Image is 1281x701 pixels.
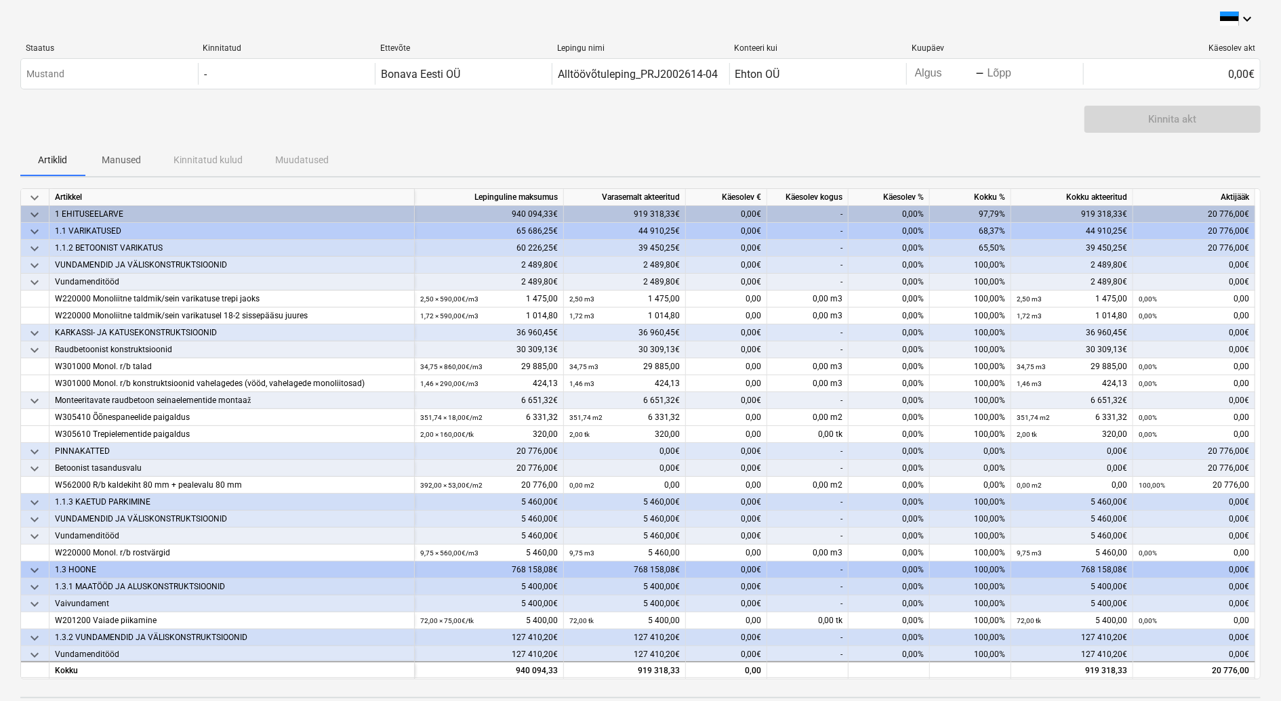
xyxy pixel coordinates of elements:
[849,443,930,460] div: 0,00%
[415,206,564,223] div: 940 094,33€
[415,511,564,528] div: 5 460,00€
[767,324,849,341] div: -
[686,274,767,291] div: 0,00€
[55,341,409,358] div: Raudbetoonist konstruktsioonid
[569,307,680,324] div: 1 014,80
[1011,341,1133,358] div: 30 309,13€
[1139,380,1157,387] small: 0,00%
[686,443,767,460] div: 0,00€
[930,561,1011,578] div: 100,00%
[564,646,686,663] div: 127 410,20€
[1017,380,1042,387] small: 1,46 m3
[849,375,930,392] div: 0,00%
[767,646,849,663] div: -
[415,528,564,545] div: 5 460,00€
[569,426,680,443] div: 320,00
[55,392,409,409] div: Monteeritavate raudbetoon seinaelementide montaaž
[569,375,680,392] div: 424,13
[930,595,1011,612] div: 100,00%
[1139,295,1157,303] small: 0,00%
[767,426,849,443] div: 0,00 tk
[686,646,767,663] div: 0,00€
[767,612,849,629] div: 0,00 tk
[767,375,849,392] div: 0,00 m3
[55,477,409,494] div: W562000 R/b kaldekiht 80 mm + pealevalu 80 mm
[930,612,1011,629] div: 100,00%
[1133,240,1255,257] div: 20 776,00€
[1017,414,1050,421] small: 351,74 m2
[55,206,409,223] div: 1 EHITUSEELARVE
[1139,426,1249,443] div: 0,00
[415,274,564,291] div: 2 489,80€
[686,494,767,511] div: 0,00€
[26,67,64,81] p: Mustand
[55,324,409,341] div: KARKASSI- JA KATUSEKONSTRUKTSIOONID
[912,43,1078,53] div: Kuupäev
[686,206,767,223] div: 0,00€
[976,70,985,78] div: -
[1239,11,1255,27] i: keyboard_arrow_down
[415,578,564,595] div: 5 400,00€
[1011,578,1133,595] div: 5 400,00€
[564,223,686,240] div: 44 910,25€
[1011,662,1133,679] div: 919 318,33
[849,240,930,257] div: 0,00%
[1133,189,1255,206] div: Aktijääk
[767,460,849,477] div: -
[686,257,767,274] div: 0,00€
[37,153,69,167] p: Artiklid
[849,392,930,409] div: 0,00%
[420,414,483,421] small: 351,74 × 18,00€ / m2
[686,561,767,578] div: 0,00€
[1139,414,1157,421] small: 0,00%
[1133,528,1255,545] div: 0,00€
[767,477,849,494] div: 0,00 m2
[1139,375,1249,392] div: 0,00
[420,482,483,489] small: 392,00 × 53,00€ / m2
[849,291,930,307] div: 0,00%
[1139,358,1249,375] div: 0,00
[420,358,558,375] div: 29 885,00
[1017,409,1127,426] div: 6 331,32
[1011,223,1133,240] div: 44 910,25€
[203,43,369,53] div: Kinnitatud
[930,477,1011,494] div: 0,00%
[415,341,564,358] div: 30 309,13€
[420,291,558,307] div: 1 475,00
[735,68,780,81] div: Ehton OÜ
[849,477,930,494] div: 0,00%
[1011,324,1133,341] div: 36 960,45€
[767,561,849,578] div: -
[1083,63,1260,85] div: 0,00€
[1011,629,1133,646] div: 127 410,20€
[767,392,849,409] div: -
[849,409,930,426] div: 0,00%
[1133,511,1255,528] div: 0,00€
[686,240,767,257] div: 0,00€
[1011,646,1133,663] div: 127 410,20€
[930,646,1011,663] div: 100,00%
[849,324,930,341] div: 0,00%
[849,223,930,240] div: 0,00%
[1011,595,1133,612] div: 5 400,00€
[26,494,43,511] span: keyboard_arrow_down
[26,342,43,358] span: keyboard_arrow_down
[930,375,1011,392] div: 100,00%
[381,68,460,81] div: Bonava Eesti OÜ
[415,561,564,578] div: 768 158,08€
[849,595,930,612] div: 0,00%
[55,358,409,375] div: W301000 Monol. r/b talad
[849,494,930,511] div: 0,00%
[849,629,930,646] div: 0,00%
[930,240,1011,257] div: 65,50%
[49,189,415,206] div: Artikkel
[569,477,680,494] div: 0,00
[930,324,1011,341] div: 100,00%
[1017,307,1127,324] div: 1 014,80
[1017,431,1037,438] small: 2,00 tk
[849,578,930,595] div: 0,00%
[564,206,686,223] div: 919 318,33€
[564,324,686,341] div: 36 960,45€
[849,612,930,629] div: 0,00%
[26,596,43,612] span: keyboard_arrow_down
